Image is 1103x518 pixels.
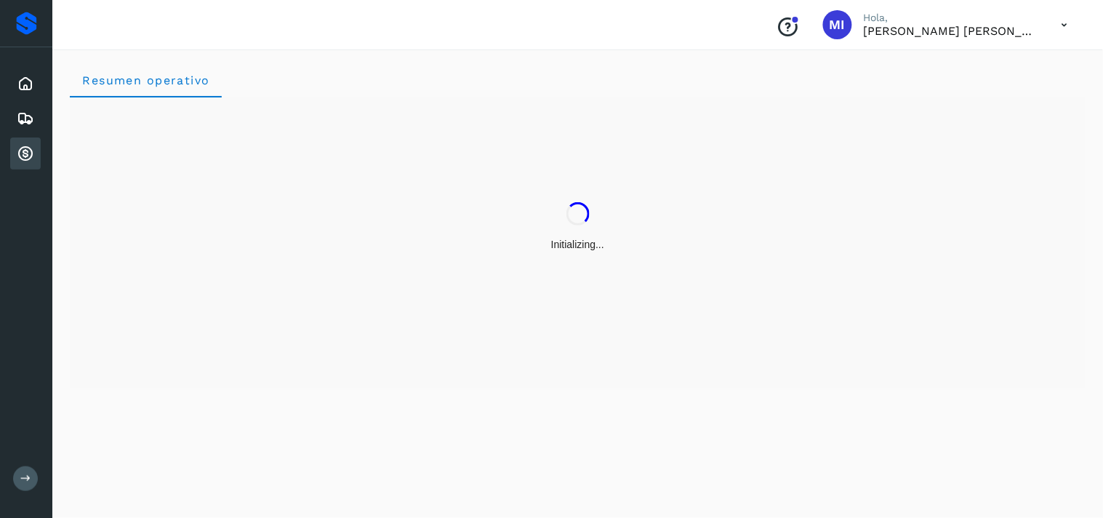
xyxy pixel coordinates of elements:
[864,24,1038,38] p: Magda Imelda Ramos Gelacio
[10,103,41,135] div: Embarques
[864,12,1038,24] p: Hola,
[81,73,210,87] span: Resumen operativo
[10,68,41,100] div: Inicio
[10,138,41,170] div: Cuentas por cobrar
